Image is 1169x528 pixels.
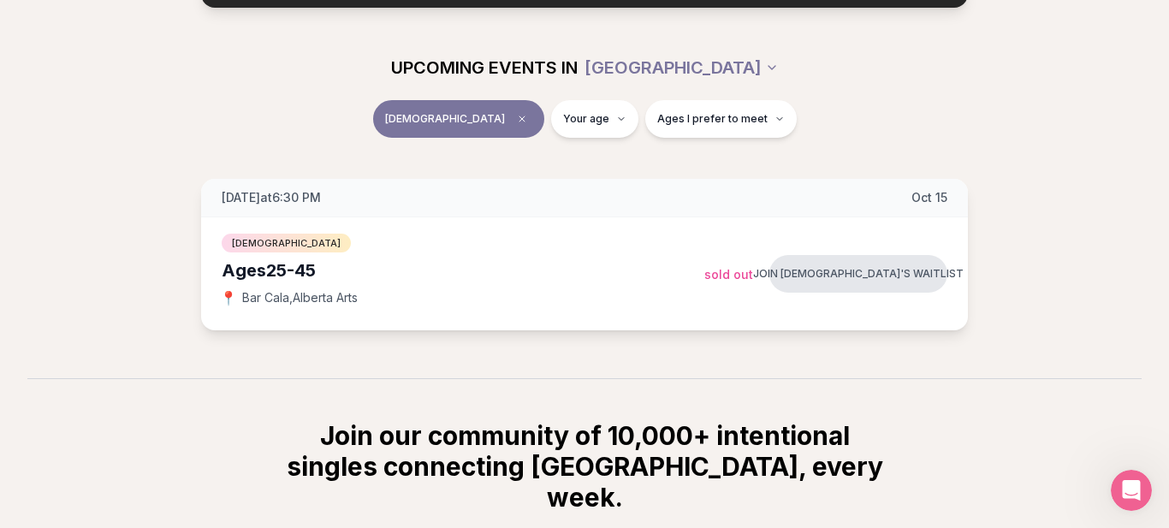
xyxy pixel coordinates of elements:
button: [GEOGRAPHIC_DATA] [584,49,779,86]
button: Your age [551,100,638,138]
span: Clear event type filter [512,109,532,129]
span: [DEMOGRAPHIC_DATA] [222,234,351,252]
span: UPCOMING EVENTS IN [391,56,578,80]
span: Sold Out [704,267,753,282]
span: Bar Cala , Alberta Arts [242,289,358,306]
button: [DEMOGRAPHIC_DATA]Clear event type filter [373,100,544,138]
span: 📍 [222,291,235,305]
span: [DEMOGRAPHIC_DATA] [385,112,505,126]
span: [DATE] at 6:30 PM [222,189,321,206]
h2: Join our community of 10,000+ intentional singles connecting [GEOGRAPHIC_DATA], every week. [283,420,886,513]
div: Ages 25-45 [222,258,704,282]
span: Ages I prefer to meet [657,112,768,126]
iframe: Intercom live chat [1111,470,1152,511]
span: Oct 15 [911,189,947,206]
span: Your age [563,112,609,126]
button: Join [DEMOGRAPHIC_DATA]'s waitlist [769,255,947,293]
button: Ages I prefer to meet [645,100,797,138]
